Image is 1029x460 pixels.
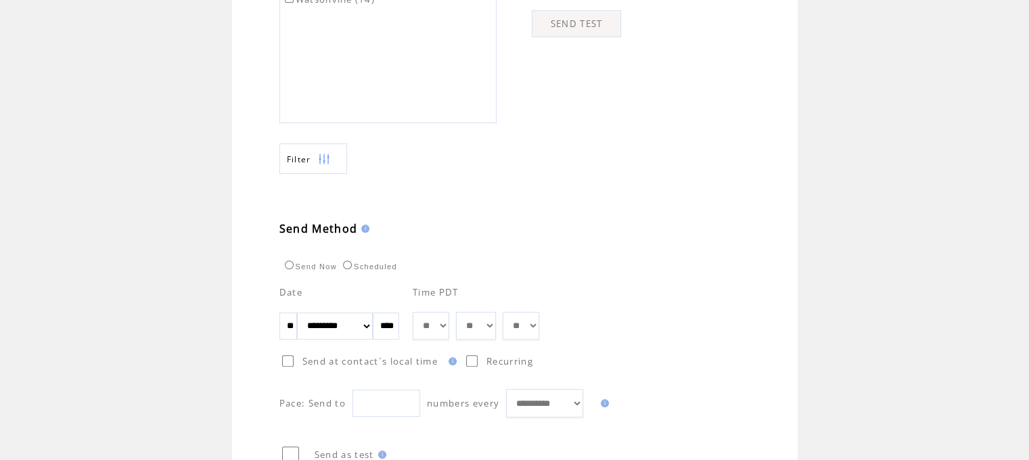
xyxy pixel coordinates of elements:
[532,10,621,37] a: SEND TEST
[427,397,499,409] span: numbers every
[597,399,609,407] img: help.gif
[279,286,302,298] span: Date
[318,144,330,175] img: filters.png
[444,357,457,365] img: help.gif
[285,260,294,269] input: Send Now
[486,355,533,367] span: Recurring
[343,260,352,269] input: Scheduled
[279,221,358,236] span: Send Method
[374,451,386,459] img: help.gif
[287,154,311,165] span: Show filters
[340,262,397,271] label: Scheduled
[279,143,347,174] a: Filter
[413,286,459,298] span: Time PDT
[302,355,438,367] span: Send at contact`s local time
[279,397,346,409] span: Pace: Send to
[357,225,369,233] img: help.gif
[281,262,337,271] label: Send Now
